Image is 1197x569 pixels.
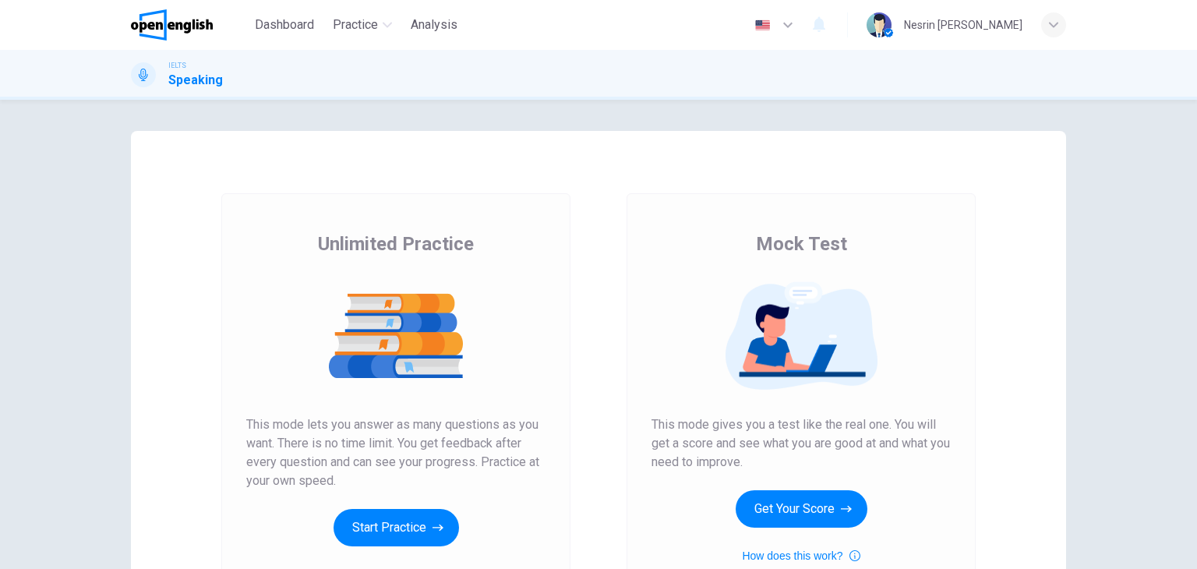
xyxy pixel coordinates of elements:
[736,490,867,528] button: Get Your Score
[333,16,378,34] span: Practice
[327,11,398,39] button: Practice
[742,546,860,565] button: How does this work?
[318,231,474,256] span: Unlimited Practice
[404,11,464,39] button: Analysis
[168,71,223,90] h1: Speaking
[651,415,951,472] span: This mode gives you a test like the real one. You will get a score and see what you are good at a...
[246,415,546,490] span: This mode lets you answer as many questions as you want. There is no time limit. You get feedback...
[255,16,314,34] span: Dashboard
[249,11,320,39] button: Dashboard
[131,9,213,41] img: OpenEnglish logo
[904,16,1022,34] div: Nesrin [PERSON_NAME]
[168,60,186,71] span: IELTS
[756,231,847,256] span: Mock Test
[411,16,457,34] span: Analysis
[867,12,892,37] img: Profile picture
[334,509,459,546] button: Start Practice
[753,19,772,31] img: en
[131,9,249,41] a: OpenEnglish logo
